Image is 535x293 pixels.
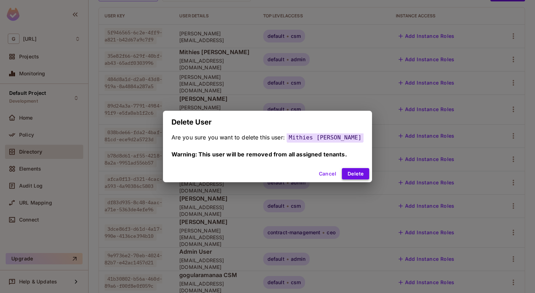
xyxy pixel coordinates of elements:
button: Delete [342,168,369,179]
span: Mithies [PERSON_NAME] [287,132,364,143]
span: Warning: This user will be removed from all assigned tenants. [171,151,347,158]
span: Are you sure you want to delete this user: [171,134,285,141]
button: Cancel [316,168,339,179]
h2: Delete User [163,111,372,133]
